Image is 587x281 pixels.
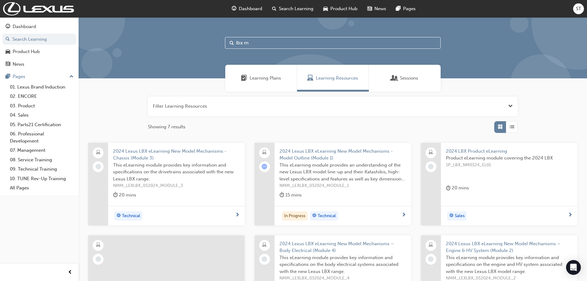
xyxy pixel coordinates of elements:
span: guage-icon [6,24,10,30]
button: DashboardSearch LearningProduct HubNews [2,20,76,71]
span: laptop-icon [262,149,267,157]
span: SP_LBX_NM0324_EL01 [446,162,573,169]
a: 10. TUNE Rev-Up Training [7,174,76,184]
span: Grid [498,123,503,130]
span: Pages [403,5,416,12]
span: car-icon [6,49,10,55]
span: 2024 Lexus LBX eLearning New Model Mechanisms - Model Outline (Module 1) [279,148,406,162]
span: Learning Resources [316,75,358,82]
span: duration-icon [446,184,450,192]
span: News [374,5,386,12]
span: 2024 Lexus LBX eLearning New Model Mechanisms – Body Electrical (Module 4) [279,240,406,254]
a: All Pages [7,183,76,193]
a: 08. Service Training [7,155,76,165]
span: Learning Plans [250,75,281,82]
span: Technical [318,213,336,220]
span: laptop-icon [96,149,100,157]
span: target-icon [449,212,454,220]
a: SessionsSessions [369,65,441,92]
a: 07. Management [7,146,76,155]
button: ST [573,3,584,14]
a: search-iconSearch Learning [267,2,318,15]
span: learningRecordVerb_NONE-icon [428,256,434,262]
div: Product Hub [13,48,40,55]
span: next-icon [235,213,240,218]
span: learningRecordVerb_NONE-icon [96,256,101,262]
span: learningRecordVerb_NONE-icon [262,256,267,262]
span: 2024 Lexus LBX eLearning New Model Mechanisms – Engine & HV System (Module 2) [446,240,573,254]
a: 09. Technical Training [7,164,76,174]
button: Open the filter [508,103,513,110]
span: news-icon [6,62,10,67]
a: 04. Sales [7,110,76,120]
a: Search Learning [2,34,76,45]
div: News [13,61,24,68]
span: laptop-icon [429,241,433,249]
a: Dashboard [2,21,76,32]
span: guage-icon [232,5,236,13]
span: Search [230,39,234,47]
span: news-icon [367,5,372,13]
div: In Progress [282,211,308,221]
div: Open Intercom Messenger [566,260,581,275]
span: Sessions [400,75,418,82]
span: learningRecordVerb_NONE-icon [428,164,434,169]
a: 2024 Lexus LBX eLearning New Model Mechanisms - Chassis (Module 3)This eLearning module provides ... [88,143,245,225]
div: Pages [13,73,25,80]
span: This eLearning module provides key information and specifications on the drivetrains associated w... [113,162,240,183]
img: Trak [3,2,74,15]
span: Product Hub [330,5,357,12]
a: 2024 LBX Product eLearningProduct eLearning module covering the 2024 LBXSP_LBX_NM0324_EL01duratio... [421,143,577,225]
a: Learning ResourcesLearning Resources [297,65,369,92]
a: Product Hub [2,46,76,57]
span: This eLearning module provides key information and specifications on the engine and HV system ass... [446,254,573,275]
span: Sessions [391,75,397,82]
span: Learning Resources [307,75,313,82]
div: 20 mins [113,191,136,199]
span: learningRecordVerb_ATTEMPT-icon [262,164,267,169]
span: Technical [122,213,140,220]
span: target-icon [116,212,121,220]
span: This eLearning module provides key information and specifications on the body electrical systems ... [279,254,406,275]
span: next-icon [402,213,406,218]
a: 06. Professional Development [7,129,76,146]
span: 2024 Lexus LBX eLearning New Model Mechanisms - Chassis (Module 3) [113,148,240,162]
span: learningRecordVerb_NONE-icon [96,164,101,169]
span: pages-icon [396,5,401,13]
span: ST [576,5,581,12]
a: Learning PlansLearning Plans [225,65,297,92]
a: 03. Product [7,101,76,111]
a: 02. ENCORE [7,92,76,101]
a: news-iconNews [362,2,391,15]
span: Search Learning [279,5,313,12]
div: Dashboard [13,23,36,30]
span: duration-icon [113,191,118,199]
a: 01. Lexus Brand Induction [7,82,76,92]
div: 20 mins [446,184,469,192]
span: next-icon [568,213,573,218]
span: 2024 LBX Product eLearning [446,148,573,155]
span: Learning Plans [241,75,247,82]
span: Sales [455,213,465,220]
span: NMM_LEXLBX_032024_MODULE_1 [279,182,406,189]
span: This eLearning module provides an understanding of the new Lexus LBX model line-up and their Kata... [279,162,406,183]
span: Showing 7 results [148,123,185,130]
span: duration-icon [279,191,284,199]
button: Pages [2,71,76,82]
div: 15 mins [279,191,302,199]
a: News [2,59,76,70]
span: List [510,123,514,130]
span: laptop-icon [262,241,267,249]
span: Product eLearning module covering the 2024 LBX [446,155,573,162]
span: up-icon [69,73,74,81]
span: NMM_LEXLBX_032024_MODULE_3 [113,182,240,189]
a: 2024 Lexus LBX eLearning New Model Mechanisms - Model Outline (Module 1)This eLearning module pro... [255,143,411,225]
span: target-icon [312,212,316,220]
span: search-icon [6,37,10,42]
a: pages-iconPages [391,2,421,15]
a: car-iconProduct Hub [318,2,362,15]
input: Search... [225,37,441,49]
